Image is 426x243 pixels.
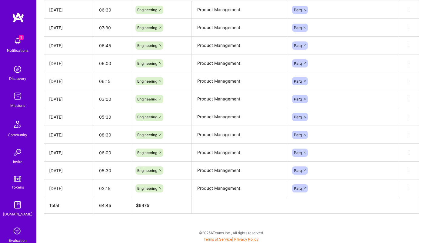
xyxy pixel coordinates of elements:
[12,199,24,211] img: guide book
[192,126,286,143] textarea: Product Management
[94,91,131,107] input: HH:MM
[294,8,302,12] span: Parq
[204,237,232,241] a: Terms of Service
[294,168,302,173] span: Parq
[294,150,302,155] span: Parq
[294,43,302,48] span: Parq
[192,73,286,90] textarea: Product Management
[294,133,302,137] span: Parq
[49,42,89,49] div: [DATE]
[44,197,94,214] th: Total
[3,211,32,217] div: [DOMAIN_NAME]
[137,115,157,119] span: Engineering
[137,79,157,84] span: Engineering
[36,225,426,240] div: © 2025 ATeams Inc., All rights reserved.
[49,149,89,156] div: [DATE]
[12,63,24,75] img: discovery
[12,12,24,23] img: logo
[192,109,286,125] textarea: Product Management
[13,159,22,165] div: Invite
[94,109,131,125] input: HH:MM
[294,25,302,30] span: Parq
[204,237,259,241] span: |
[49,114,89,120] div: [DATE]
[234,237,259,241] a: Privacy Policy
[137,133,157,137] span: Engineering
[10,117,25,132] img: Community
[49,96,89,102] div: [DATE]
[137,97,157,101] span: Engineering
[294,61,302,66] span: Parq
[137,168,157,173] span: Engineering
[49,25,89,31] div: [DATE]
[94,73,131,89] input: HH:MM
[49,78,89,84] div: [DATE]
[137,186,157,191] span: Engineering
[49,60,89,67] div: [DATE]
[12,226,23,237] i: icon SelectionTeam
[94,180,131,196] input: HH:MM
[49,167,89,174] div: [DATE]
[294,79,302,84] span: Parq
[192,91,286,107] textarea: Product Management
[94,55,131,71] input: HH:MM
[192,144,286,161] textarea: Product Management
[137,43,157,48] span: Engineering
[94,145,131,161] input: HH:MM
[49,185,89,192] div: [DATE]
[8,132,27,138] div: Community
[49,7,89,13] div: [DATE]
[10,102,25,109] div: Missions
[19,35,24,40] span: 1
[137,150,157,155] span: Engineering
[192,162,286,179] textarea: Product Management
[12,184,24,190] div: Tokens
[137,8,157,12] span: Engineering
[49,132,89,138] div: [DATE]
[12,35,24,47] img: bell
[192,19,286,36] textarea: Product Management
[294,115,302,119] span: Parq
[137,61,157,66] span: Engineering
[94,2,131,18] input: HH:MM
[94,163,131,179] input: HH:MM
[94,38,131,54] input: HH:MM
[94,127,131,143] input: HH:MM
[12,146,24,159] img: Invite
[7,47,28,54] div: Notifications
[9,75,26,82] div: Discovery
[192,2,286,18] textarea: Product Management
[294,97,302,101] span: Parq
[12,90,24,102] img: teamwork
[136,203,149,208] span: $ 6475
[94,20,131,36] input: HH:MM
[192,180,286,197] textarea: Product Management
[192,55,286,72] textarea: Product Management
[14,176,21,182] img: tokens
[294,186,302,191] span: Parq
[94,197,131,214] th: 64:45
[137,25,157,30] span: Engineering
[192,37,286,54] textarea: Product Management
